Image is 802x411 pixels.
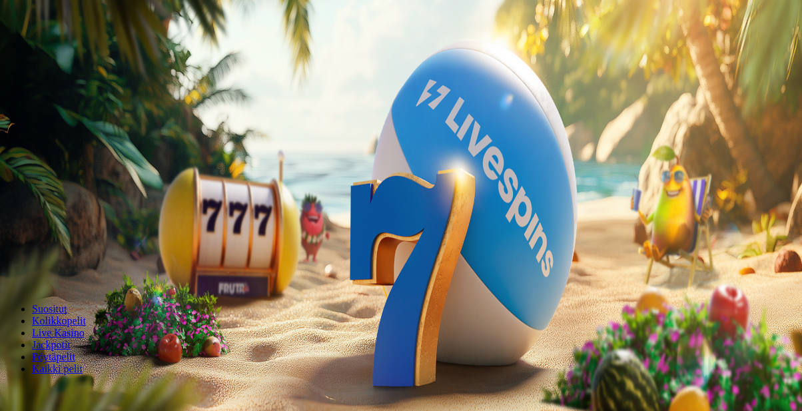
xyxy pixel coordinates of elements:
[5,280,797,400] header: Lobby
[32,351,75,362] span: Pöytäpelit
[32,363,83,374] span: Kaikki pelit
[32,315,86,326] a: Kolikkopelit
[5,280,797,375] nav: Lobby
[32,303,67,314] a: Suositut
[32,327,85,338] a: Live Kasino
[32,339,71,350] a: Jackpotit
